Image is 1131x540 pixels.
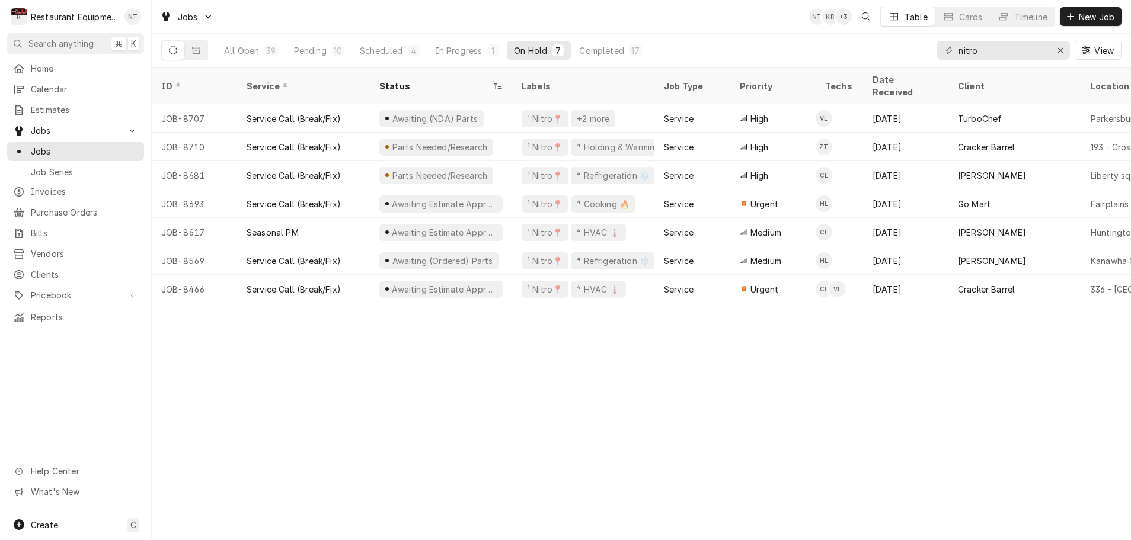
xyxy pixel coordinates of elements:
[114,37,123,50] span: ⌘
[829,281,845,297] div: Van Lucas's Avatar
[7,461,144,481] a: Go to Help Center
[31,227,138,239] span: Bills
[247,198,341,210] div: Service Call (Break/Fix)
[7,285,144,305] a: Go to Pricebook
[28,37,94,50] span: Search anything
[7,223,144,243] a: Bills
[664,198,694,210] div: Service
[958,80,1069,92] div: Client
[130,519,136,531] span: C
[750,255,781,267] span: Medium
[124,8,141,25] div: Nick Tussey's Avatar
[958,226,1026,239] div: [PERSON_NAME]
[873,73,937,98] div: Date Received
[664,80,721,92] div: Job Type
[7,142,144,161] a: Jobs
[1051,41,1070,60] button: Erase input
[576,169,651,182] div: ⁴ Refrigeration ❄️
[816,139,832,155] div: ZT
[379,80,491,92] div: Status
[750,283,778,295] span: Urgent
[816,167,832,184] div: CL
[11,8,27,25] div: R
[131,37,136,50] span: K
[391,141,488,153] div: Parts Needed/Research
[7,244,144,263] a: Vendors
[31,268,138,281] span: Clients
[124,8,141,25] div: NT
[152,246,237,275] div: JOB-8569
[31,145,138,157] span: Jobs
[11,8,27,25] div: Restaurant Equipment Diagnostics's Avatar
[266,44,276,57] div: 39
[1076,11,1117,23] span: New Job
[152,218,237,246] div: JOB-8617
[750,226,781,239] span: Medium
[816,110,832,127] div: Van Lucas's Avatar
[526,255,564,267] div: ¹ Nitro📍
[7,182,144,201] a: Invoices
[958,169,1026,182] div: [PERSON_NAME]
[224,44,259,57] div: All Open
[829,281,845,297] div: VL
[391,226,498,239] div: Awaiting Estimate Approval
[334,44,342,57] div: 10
[664,283,694,295] div: Service
[247,255,341,267] div: Service Call (Break/Fix)
[664,169,694,182] div: Service
[631,44,640,57] div: 17
[31,289,120,301] span: Pricebook
[31,206,138,218] span: Purchase Orders
[576,255,651,267] div: ⁴ Refrigeration ❄️
[822,8,839,25] div: KR
[958,198,991,210] div: Go Mart
[816,252,832,269] div: HL
[152,161,237,189] div: JOB-8681
[178,11,198,23] span: Jobs
[863,275,948,303] div: [DATE]
[1075,41,1122,60] button: View
[816,167,832,184] div: Cole Livingston's Avatar
[489,44,496,57] div: 1
[152,189,237,218] div: JOB-8693
[526,169,564,182] div: ¹ Nitro📍
[750,169,769,182] span: High
[816,281,832,297] div: CL
[863,189,948,218] div: [DATE]
[958,141,1015,153] div: Cracker Barrel
[31,83,138,95] span: Calendar
[664,141,694,153] div: Service
[391,112,479,125] div: Awaiting (NDA) Parts
[7,202,144,222] a: Purchase Orders
[664,255,694,267] div: Service
[576,112,611,125] div: +2 more
[7,121,144,140] a: Go to Jobs
[7,59,144,78] a: Home
[247,226,299,239] div: Seasonal PM
[750,112,769,125] span: High
[863,218,948,246] div: [DATE]
[7,33,144,54] button: Search anything⌘K
[247,112,341,125] div: Service Call (Break/Fix)
[247,80,358,92] div: Service
[31,465,137,477] span: Help Center
[31,247,138,260] span: Vendors
[576,226,621,239] div: ⁴ HVAC 🌡️
[391,169,488,182] div: Parts Needed/Research
[863,104,948,133] div: [DATE]
[905,11,928,23] div: Table
[360,44,402,57] div: Scheduled
[7,100,144,120] a: Estimates
[816,110,832,127] div: VL
[7,162,144,182] a: Job Series
[391,255,494,267] div: Awaiting (Ordered) Parts
[526,141,564,153] div: ¹ Nitro📍
[31,104,138,116] span: Estimates
[740,80,804,92] div: Priority
[750,198,778,210] span: Urgent
[31,11,118,23] div: Restaurant Equipment Diagnostics
[526,226,564,239] div: ¹ Nitro📍
[816,195,832,212] div: HL
[31,520,58,530] span: Create
[31,166,138,178] span: Job Series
